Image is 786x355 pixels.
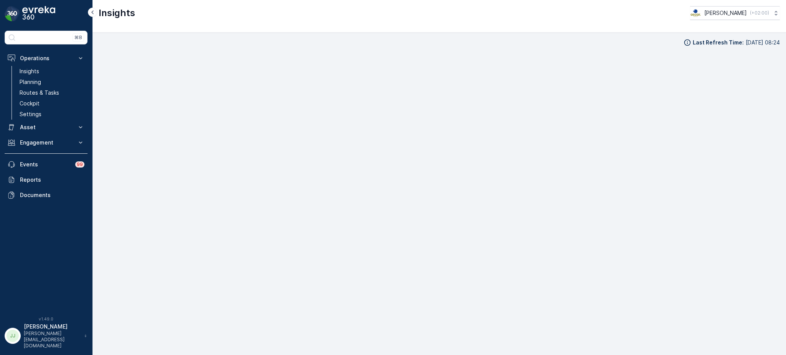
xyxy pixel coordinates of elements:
[20,191,84,199] p: Documents
[20,89,59,97] p: Routes & Tasks
[20,67,39,75] p: Insights
[704,9,747,17] p: [PERSON_NAME]
[20,78,41,86] p: Planning
[17,77,88,87] a: Planning
[746,39,780,46] p: [DATE] 08:24
[5,317,88,321] span: v 1.49.0
[17,66,88,77] a: Insights
[5,120,88,135] button: Asset
[5,135,88,150] button: Engagement
[20,139,72,146] p: Engagement
[20,123,72,131] p: Asset
[24,330,81,349] p: [PERSON_NAME][EMAIL_ADDRESS][DOMAIN_NAME]
[20,100,40,107] p: Cockpit
[690,6,780,20] button: [PERSON_NAME](+02:00)
[17,98,88,109] a: Cockpit
[99,7,135,19] p: Insights
[24,323,81,330] p: [PERSON_NAME]
[20,176,84,184] p: Reports
[20,161,71,168] p: Events
[5,187,88,203] a: Documents
[7,330,19,342] div: JJ
[5,172,88,187] a: Reports
[5,51,88,66] button: Operations
[5,157,88,172] a: Events99
[5,6,20,21] img: logo
[5,323,88,349] button: JJ[PERSON_NAME][PERSON_NAME][EMAIL_ADDRESS][DOMAIN_NAME]
[20,54,72,62] p: Operations
[693,39,744,46] p: Last Refresh Time :
[690,9,701,17] img: basis-logo_rgb2x.png
[77,161,83,168] p: 99
[22,6,55,21] img: logo_dark-DEwI_e13.png
[17,109,88,120] a: Settings
[17,87,88,98] a: Routes & Tasks
[750,10,769,16] p: ( +02:00 )
[74,35,82,41] p: ⌘B
[20,110,41,118] p: Settings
